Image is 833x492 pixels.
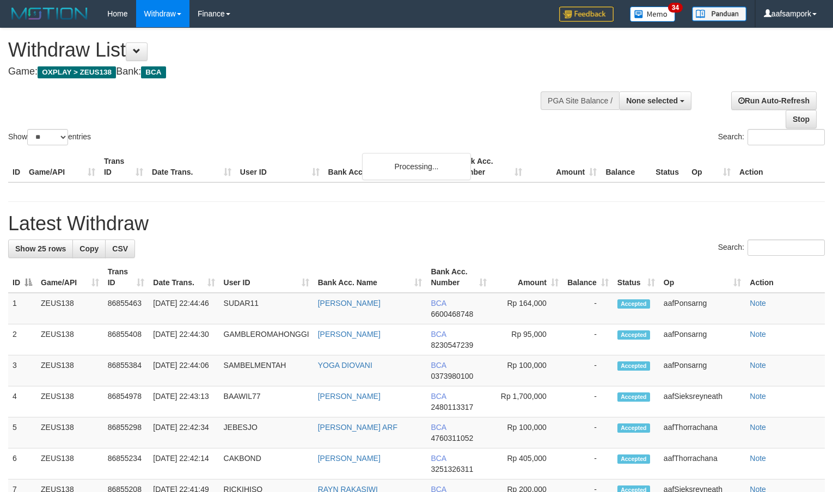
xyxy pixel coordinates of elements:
[431,423,446,432] span: BCA
[105,239,135,258] a: CSV
[659,417,745,448] td: aafThorrachana
[426,262,491,293] th: Bank Acc. Number: activate to sort column ascending
[8,293,36,324] td: 1
[659,293,745,324] td: aafPonsarng
[318,454,381,463] a: [PERSON_NAME]
[8,417,36,448] td: 5
[491,262,563,293] th: Amount: activate to sort column ascending
[491,417,563,448] td: Rp 100,000
[103,262,149,293] th: Trans ID: activate to sort column ascending
[149,448,219,479] td: [DATE] 22:42:14
[8,386,36,417] td: 4
[491,386,563,417] td: Rp 1,700,000
[149,324,219,355] td: [DATE] 22:44:30
[563,293,613,324] td: -
[8,151,24,182] th: ID
[601,151,651,182] th: Balance
[27,129,68,145] select: Showentries
[8,355,36,386] td: 3
[103,324,149,355] td: 86855408
[745,262,825,293] th: Action
[36,293,103,324] td: ZEUS138
[112,244,128,253] span: CSV
[659,448,745,479] td: aafThorrachana
[318,299,381,307] a: [PERSON_NAME]
[563,355,613,386] td: -
[431,330,446,339] span: BCA
[750,392,766,401] a: Note
[8,5,91,22] img: MOTION_logo.png
[626,96,678,105] span: None selected
[431,341,473,349] span: Copy 8230547239 to clipboard
[103,355,149,386] td: 86855384
[24,151,100,182] th: Game/API
[103,448,149,479] td: 86855234
[563,448,613,479] td: -
[149,293,219,324] td: [DATE] 22:44:46
[630,7,676,22] img: Button%20Memo.svg
[431,403,473,411] span: Copy 2480113317 to clipboard
[8,262,36,293] th: ID: activate to sort column descending
[750,361,766,370] a: Note
[718,239,825,256] label: Search:
[219,355,314,386] td: SAMBELMENTAH
[750,330,766,339] a: Note
[750,454,766,463] a: Note
[692,7,746,21] img: panduan.png
[619,91,691,110] button: None selected
[526,151,601,182] th: Amount
[318,330,381,339] a: [PERSON_NAME]
[79,244,99,253] span: Copy
[452,151,526,182] th: Bank Acc. Number
[318,423,397,432] a: [PERSON_NAME] ARF
[324,151,452,182] th: Bank Acc. Name
[431,392,446,401] span: BCA
[563,417,613,448] td: -
[659,324,745,355] td: aafPonsarng
[219,386,314,417] td: BAAWIL77
[617,330,650,340] span: Accepted
[617,361,650,371] span: Accepted
[718,129,825,145] label: Search:
[617,299,650,309] span: Accepted
[687,151,735,182] th: Op
[103,417,149,448] td: 86855298
[491,293,563,324] td: Rp 164,000
[659,386,745,417] td: aafSieksreyneath
[8,39,544,61] h1: Withdraw List
[617,423,650,433] span: Accepted
[668,3,683,13] span: 34
[149,262,219,293] th: Date Trans.: activate to sort column ascending
[36,448,103,479] td: ZEUS138
[735,151,825,182] th: Action
[617,454,650,464] span: Accepted
[731,91,817,110] a: Run Auto-Refresh
[314,262,427,293] th: Bank Acc. Name: activate to sort column ascending
[8,66,544,77] h4: Game: Bank:
[659,262,745,293] th: Op: activate to sort column ascending
[541,91,619,110] div: PGA Site Balance /
[36,355,103,386] td: ZEUS138
[149,417,219,448] td: [DATE] 22:42:34
[431,434,473,442] span: Copy 4760311052 to clipboard
[559,7,614,22] img: Feedback.jpg
[431,465,473,473] span: Copy 3251326311 to clipboard
[36,262,103,293] th: Game/API: activate to sort column ascending
[36,417,103,448] td: ZEUS138
[431,361,446,370] span: BCA
[748,129,825,145] input: Search:
[362,153,471,180] div: Processing...
[8,213,825,235] h1: Latest Withdraw
[750,423,766,432] a: Note
[563,324,613,355] td: -
[659,355,745,386] td: aafPonsarng
[8,239,73,258] a: Show 25 rows
[318,392,381,401] a: [PERSON_NAME]
[36,324,103,355] td: ZEUS138
[103,293,149,324] td: 86855463
[219,262,314,293] th: User ID: activate to sort column ascending
[219,293,314,324] td: SUDAR11
[219,324,314,355] td: GAMBLEROMAHONGGI
[491,448,563,479] td: Rp 405,000
[491,355,563,386] td: Rp 100,000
